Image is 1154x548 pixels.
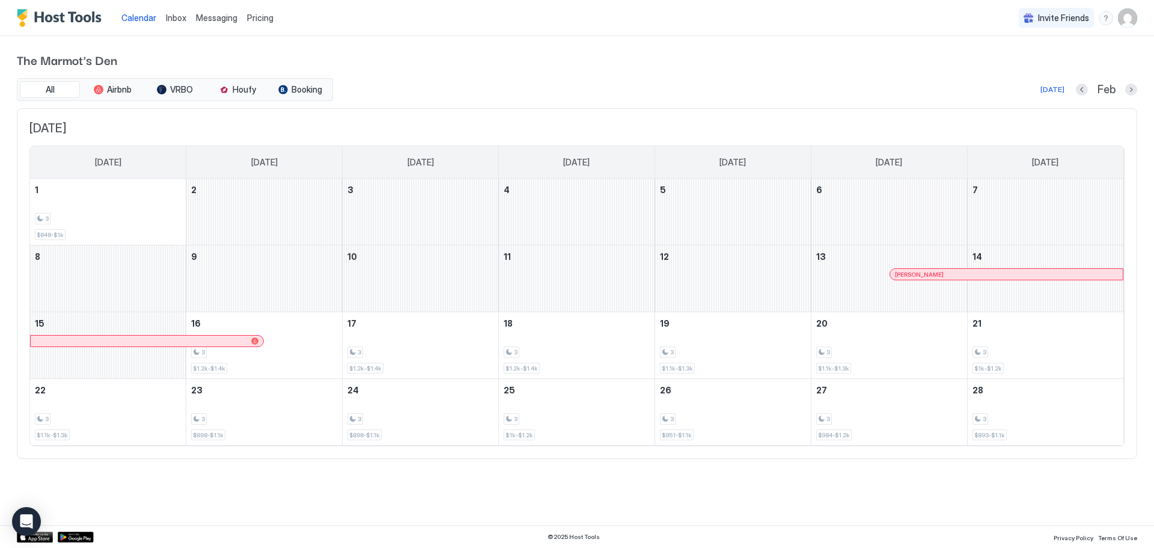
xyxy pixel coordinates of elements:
[201,415,205,423] span: 3
[358,415,361,423] span: 3
[499,179,655,201] a: February 4, 2026
[191,318,201,328] span: 16
[505,365,538,372] span: $1.2k-$1.4k
[17,78,333,101] div: tab-group
[818,431,850,439] span: $984-$1.2k
[1098,534,1137,541] span: Terms Of Use
[670,415,674,423] span: 3
[811,379,967,401] a: February 27, 2026
[514,415,517,423] span: 3
[864,146,914,179] a: Friday
[349,365,382,372] span: $1.2k-$1.4k
[1020,146,1070,179] a: Saturday
[670,348,674,356] span: 3
[895,271,944,279] span: [PERSON_NAME]
[35,185,38,195] span: 1
[186,245,343,312] td: February 9, 2026
[343,312,499,379] td: February 17, 2026
[826,348,830,356] span: 3
[655,245,811,268] a: February 12, 2026
[968,379,1123,401] a: February 28, 2026
[343,179,498,201] a: February 3, 2026
[233,84,256,95] span: Houfy
[563,157,590,168] span: [DATE]
[186,312,342,334] a: February 16, 2026
[972,318,982,328] span: 21
[166,13,186,23] span: Inbox
[514,348,517,356] span: 3
[1040,84,1064,95] div: [DATE]
[30,379,186,401] a: February 22, 2026
[45,215,49,223] span: 3
[1032,157,1058,168] span: [DATE]
[37,431,68,439] span: $1.1k-$1.3k
[83,146,133,179] a: Sunday
[186,379,343,446] td: February 23, 2026
[292,84,322,95] span: Booking
[655,379,811,401] a: February 26, 2026
[811,379,967,446] td: February 27, 2026
[826,415,830,423] span: 3
[349,431,380,439] span: $898-$1.1k
[1076,84,1088,96] button: Previous month
[30,179,186,201] a: February 1, 2026
[191,385,203,395] span: 23
[30,245,186,312] td: February 8, 2026
[504,385,515,395] span: 25
[12,507,41,536] div: Open Intercom Messenger
[35,385,46,395] span: 22
[343,245,499,312] td: February 10, 2026
[499,379,655,401] a: February 25, 2026
[1039,82,1066,97] button: [DATE]
[37,231,64,239] span: $848-$1k
[983,348,986,356] span: 3
[193,431,224,439] span: $898-$1.1k
[967,179,1123,245] td: February 7, 2026
[818,365,849,372] span: $1.1k-$1.3k
[196,11,237,24] a: Messaging
[30,179,186,245] td: February 1, 2026
[504,185,510,195] span: 4
[1118,8,1137,28] div: User profile
[186,379,342,401] a: February 23, 2026
[186,179,343,245] td: February 2, 2026
[895,271,1118,279] div: [PERSON_NAME]
[145,81,205,98] button: VRBO
[876,157,902,168] span: [DATE]
[343,245,498,268] a: February 10, 2026
[17,532,53,543] div: App Store
[121,13,156,23] span: Calendar
[358,348,361,356] span: 3
[343,179,499,245] td: February 3, 2026
[1099,11,1113,25] div: menu
[499,379,655,446] td: February 25, 2026
[207,81,267,98] button: Houfy
[347,185,353,195] span: 3
[816,185,822,195] span: 6
[30,312,186,379] td: February 15, 2026
[95,157,121,168] span: [DATE]
[499,312,655,334] a: February 18, 2026
[1054,531,1093,543] a: Privacy Policy
[347,251,357,262] span: 10
[505,431,533,439] span: $1k-$1.2k
[30,245,186,268] a: February 8, 2026
[499,312,655,379] td: February 18, 2026
[719,157,746,168] span: [DATE]
[983,415,986,423] span: 3
[343,379,499,446] td: February 24, 2026
[343,379,498,401] a: February 24, 2026
[974,365,1002,372] span: $1k-$1.2k
[968,245,1123,268] a: February 14, 2026
[548,533,600,541] span: © 2025 Host Tools
[186,179,342,201] a: February 2, 2026
[17,51,1137,69] span: The Marmot's Den
[239,146,290,179] a: Monday
[58,532,94,543] a: Google Play Store
[816,318,828,328] span: 20
[35,251,40,262] span: 8
[974,431,1005,439] span: $893-$1.1k
[196,13,237,23] span: Messaging
[504,251,511,262] span: 11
